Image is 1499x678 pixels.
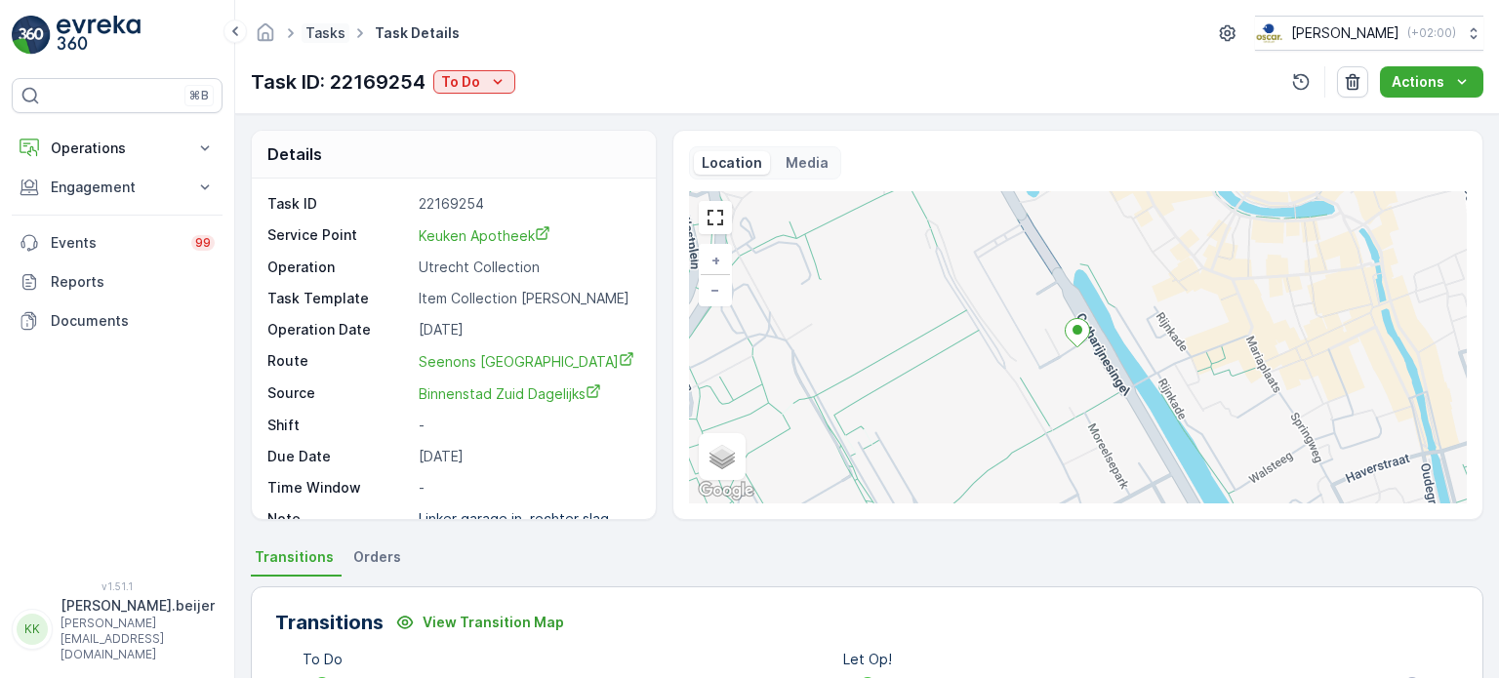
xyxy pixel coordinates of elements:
p: Let Op! [843,650,892,669]
span: Binnenstad Zuid Dagelijks [419,385,601,402]
p: Utrecht Collection [419,258,634,277]
p: [PERSON_NAME][EMAIL_ADDRESS][DOMAIN_NAME] [61,616,215,662]
div: KK [17,614,48,645]
p: 22169254 [419,194,634,214]
p: Details [267,142,322,166]
img: logo_light-DOdMpM7g.png [57,16,141,55]
img: Google [694,478,758,503]
p: Location [702,153,762,173]
p: ( +02:00 ) [1407,25,1456,41]
button: Actions [1380,66,1483,98]
p: 99 [195,235,211,251]
a: Layers [701,435,744,478]
a: View Fullscreen [701,203,730,232]
a: Seenons Utrecht [419,351,634,372]
span: Keuken Apotheek [419,227,550,244]
p: Service Point [267,225,411,246]
p: Note [267,509,411,529]
p: Due Date [267,447,411,466]
p: Documents [51,311,215,331]
p: [DATE] [419,447,634,466]
p: Task Template [267,289,411,308]
p: Actions [1392,72,1444,92]
p: [PERSON_NAME] [1291,23,1399,43]
button: Engagement [12,168,223,207]
a: Tasks [305,24,345,41]
p: [DATE] [419,320,634,339]
p: Operation Date [267,320,411,339]
p: Source [267,383,411,404]
span: + [711,252,720,268]
img: logo [12,16,51,55]
p: Time Window [267,478,411,498]
p: Events [51,233,180,253]
p: View Transition Map [423,613,564,632]
p: ⌘B [189,88,209,103]
span: v 1.51.1 [12,580,223,592]
p: Task ID [267,194,411,214]
a: Reports [12,262,223,301]
button: To Do [433,70,515,94]
a: Zoom In [701,246,730,275]
a: Keuken Apotheek [419,225,634,246]
span: − [710,281,720,298]
p: Shift [267,416,411,435]
p: Linker garage in, rechter slag... [419,510,621,527]
p: Route [267,351,411,372]
span: Seenons [GEOGRAPHIC_DATA] [419,353,634,370]
p: Operations [51,139,183,158]
button: KK[PERSON_NAME].beijer[PERSON_NAME][EMAIL_ADDRESS][DOMAIN_NAME] [12,596,223,662]
p: Media [786,153,829,173]
a: Homepage [255,29,276,46]
a: Zoom Out [701,275,730,304]
p: - [419,416,634,435]
p: Engagement [51,178,183,197]
a: Open this area in Google Maps (opens a new window) [694,478,758,503]
p: To Do [303,650,343,669]
span: Orders [353,547,401,567]
span: Transitions [255,547,334,567]
p: Task ID: 22169254 [251,67,425,97]
p: [PERSON_NAME].beijer [61,596,215,616]
a: Events99 [12,223,223,262]
img: basis-logo_rgb2x.png [1255,22,1283,44]
p: To Do [441,72,480,92]
a: Binnenstad Zuid Dagelijks [419,383,634,404]
p: Transitions [275,608,384,637]
span: Task Details [371,23,464,43]
button: Operations [12,129,223,168]
p: Operation [267,258,411,277]
p: Reports [51,272,215,292]
p: Item Collection [PERSON_NAME] [419,289,634,308]
a: Documents [12,301,223,340]
p: - [419,478,634,498]
button: View Transition Map [384,607,576,638]
button: [PERSON_NAME](+02:00) [1255,16,1483,51]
